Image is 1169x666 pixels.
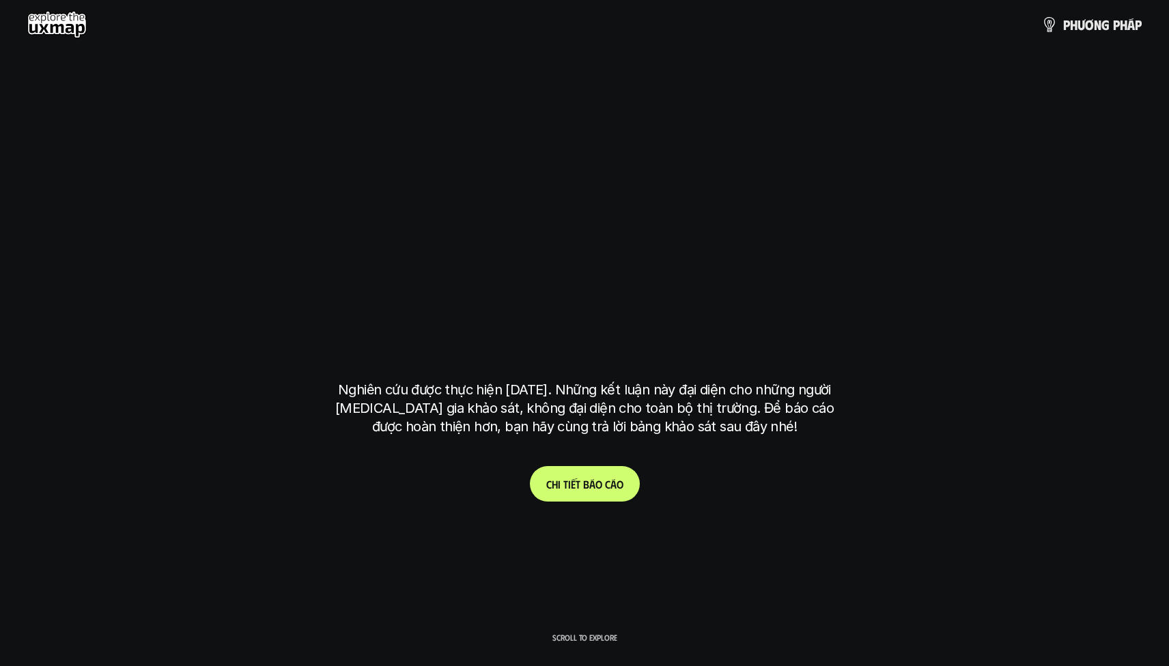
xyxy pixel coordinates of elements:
span: p [1063,17,1070,32]
span: i [568,478,571,491]
span: p [1113,17,1120,32]
span: á [1127,17,1135,32]
span: t [576,478,580,491]
a: phươngpháp [1041,11,1142,38]
p: Scroll to explore [552,633,617,642]
span: h [1120,17,1127,32]
span: i [558,478,561,491]
h6: Kết quả nghiên cứu [537,169,641,184]
h1: tại [GEOGRAPHIC_DATA] [341,310,828,367]
span: ơ [1085,17,1094,32]
span: t [563,478,568,491]
span: o [595,478,602,491]
h1: phạm vi công việc của [335,202,834,259]
span: n [1094,17,1101,32]
span: C [546,478,552,491]
span: á [589,478,595,491]
span: á [610,478,617,491]
span: h [1070,17,1078,32]
span: g [1101,17,1110,32]
p: Nghiên cứu được thực hiện [DATE]. Những kết luận này đại diện cho những người [MEDICAL_DATA] gia ... [328,381,841,436]
span: p [1135,17,1142,32]
span: ế [571,478,576,491]
span: c [605,478,610,491]
a: Chitiếtbáocáo [530,466,640,502]
span: h [552,478,558,491]
span: b [583,478,589,491]
span: o [617,478,623,491]
span: ư [1078,17,1085,32]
